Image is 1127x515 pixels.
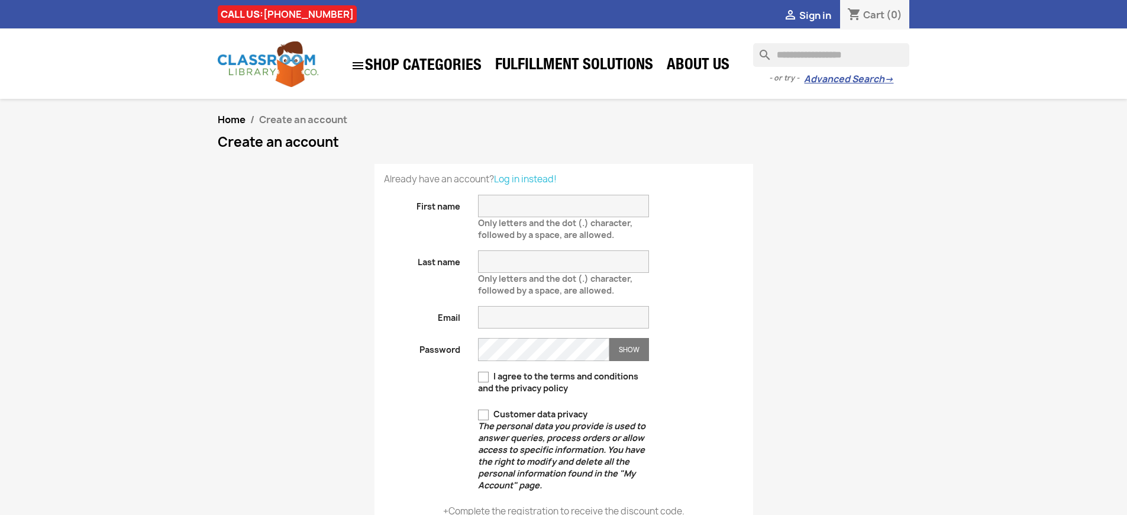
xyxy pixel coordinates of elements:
i: shopping_cart [847,8,861,22]
label: Password [375,338,470,356]
span: Create an account [259,113,347,126]
label: Customer data privacy [478,408,649,491]
a: Log in instead! [494,173,557,185]
a: Home [218,113,246,126]
em: The personal data you provide is used to answer queries, process orders or allow access to specif... [478,420,645,491]
p: Already have an account? [384,173,744,185]
span: - or try - [769,72,804,84]
span: (0) [886,8,902,21]
span: Sign in [799,9,831,22]
a: Fulfillment Solutions [489,54,659,78]
span: Only letters and the dot (.) character, followed by a space, are allowed. [478,268,632,296]
span: Only letters and the dot (.) character, followed by a space, are allowed. [478,213,632,240]
span: → [884,73,893,85]
i:  [783,9,797,23]
h1: Create an account [218,135,910,149]
input: Search [753,43,909,67]
a: About Us [661,54,735,78]
div: CALL US: [218,5,357,23]
a: SHOP CATEGORIES [345,53,487,79]
label: First name [375,195,470,213]
input: Password input [478,338,609,361]
i: search [753,43,767,57]
label: Email [375,306,470,324]
i:  [351,59,365,73]
a: Advanced Search→ [804,73,893,85]
button: Show [609,338,649,361]
span: Cart [863,8,884,21]
img: Classroom Library Company [218,41,318,87]
label: I agree to the terms and conditions and the privacy policy [478,371,649,394]
a:  Sign in [783,9,831,22]
label: Last name [375,250,470,268]
a: [PHONE_NUMBER] [263,8,354,21]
